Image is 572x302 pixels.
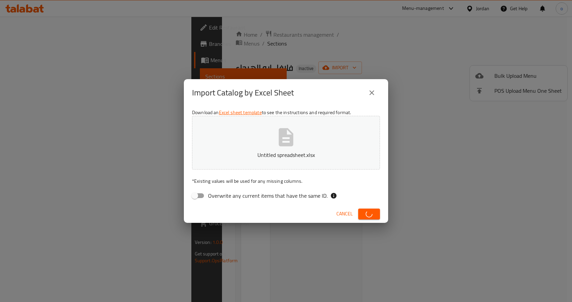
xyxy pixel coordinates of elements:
[219,108,262,117] a: Excel sheet template
[330,192,337,199] svg: If the overwrite option isn't selected, then the items that match an existing ID will be ignored ...
[192,116,380,170] button: Untitled spreadsheet.xlsx
[192,87,294,98] h2: Import Catalog by Excel Sheet
[192,178,380,184] p: Existing values will be used for any missing columns.
[336,210,353,218] span: Cancel
[184,106,388,205] div: Download an to see the instructions and required format.
[203,151,369,159] p: Untitled spreadsheet.xlsx
[208,192,328,200] span: Overwrite any current items that have the same ID.
[364,85,380,101] button: close
[334,208,355,220] button: Cancel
